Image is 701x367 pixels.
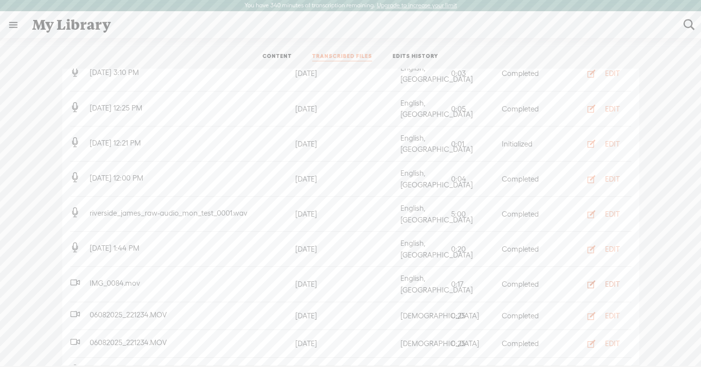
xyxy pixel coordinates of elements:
[88,244,141,252] span: [DATE] 1:44 PM
[449,68,500,79] div: 0:03
[398,338,449,349] div: [DEMOGRAPHIC_DATA]
[293,310,398,322] div: [DATE]
[88,174,145,182] span: [DATE] 12:00 PM
[500,68,550,79] div: Completed
[245,2,375,10] label: You have 340 minutes of transcription remaining.
[88,209,249,217] span: riverside_james_raw-audio_mon_test_0001.wav
[449,103,500,115] div: 0:05
[574,336,627,351] button: EDIT
[449,138,500,150] div: 0:01
[398,310,449,322] div: [DEMOGRAPHIC_DATA]
[398,97,449,120] div: English, [GEOGRAPHIC_DATA]
[449,310,500,322] div: 0:25
[88,139,143,147] span: [DATE] 12:21 PM
[398,202,449,225] div: English, [GEOGRAPHIC_DATA]
[574,171,627,187] button: EDIT
[293,173,398,185] div: [DATE]
[574,276,627,292] button: EDIT
[293,68,398,79] div: [DATE]
[293,208,398,220] div: [DATE]
[605,209,620,219] div: EDIT
[398,238,449,260] div: English, [GEOGRAPHIC_DATA]
[574,206,627,222] button: EDIT
[500,138,550,150] div: Initialized
[574,66,627,81] button: EDIT
[293,243,398,255] div: [DATE]
[500,243,550,255] div: Completed
[293,338,398,349] div: [DATE]
[398,167,449,190] div: English, [GEOGRAPHIC_DATA]
[449,278,500,290] div: 0:17
[605,339,620,349] div: EDIT
[574,308,627,324] button: EDIT
[500,103,550,115] div: Completed
[574,136,627,151] button: EDIT
[500,310,550,322] div: Completed
[398,132,449,155] div: English, [GEOGRAPHIC_DATA]
[398,62,449,85] div: English, [GEOGRAPHIC_DATA]
[449,173,500,185] div: 0:04
[377,2,457,10] label: Upgrade to increase your limit
[393,53,438,61] a: EDITS HISTORY
[25,12,677,37] div: My Library
[88,68,141,76] span: [DATE] 3:10 PM
[312,53,372,61] a: TRANSCRIBED FILES
[88,104,144,112] span: [DATE] 12:25 PM
[88,311,169,319] span: 06082025_221234.MOV
[293,138,398,150] div: [DATE]
[605,279,620,289] div: EDIT
[500,208,550,220] div: Completed
[605,69,620,78] div: EDIT
[605,139,620,149] div: EDIT
[293,278,398,290] div: [DATE]
[88,338,169,347] span: 06082025_221234.MOV
[605,104,620,114] div: EDIT
[449,338,500,349] div: 0:25
[574,101,627,116] button: EDIT
[398,273,449,295] div: English, [GEOGRAPHIC_DATA]
[574,241,627,257] button: EDIT
[500,173,550,185] div: Completed
[449,208,500,220] div: 5:00
[605,174,620,184] div: EDIT
[293,103,398,115] div: [DATE]
[263,53,292,61] a: CONTENT
[605,244,620,254] div: EDIT
[605,311,620,321] div: EDIT
[88,279,142,287] span: IMG_0084.mov
[500,278,550,290] div: Completed
[449,243,500,255] div: 0:20
[500,338,550,349] div: Completed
